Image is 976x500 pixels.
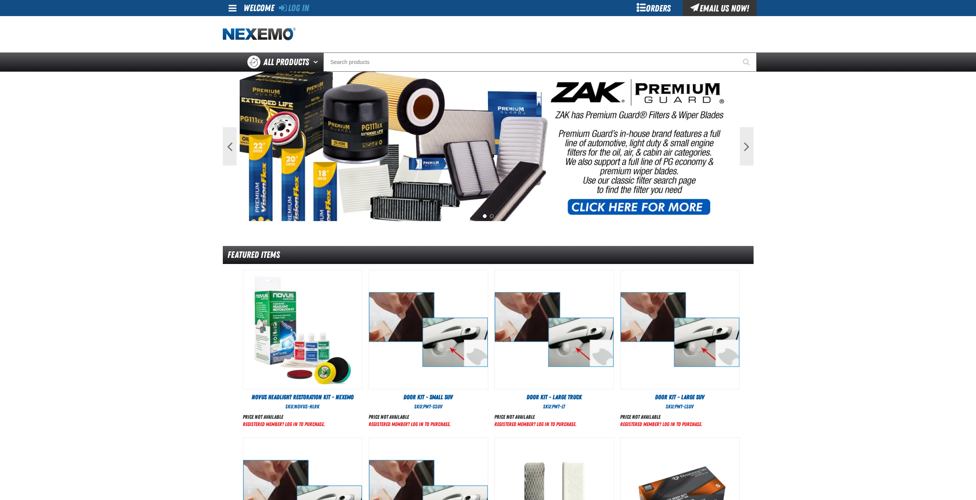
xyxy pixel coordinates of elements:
[495,270,614,389] : View Details of the Door Kit - Large Truck
[369,421,451,427] a: Registered Member? Log In to purchase.
[737,52,757,72] button: Start Searching
[223,28,296,41] img: Nexemo logo
[620,270,739,389] img: Door Kit - Large SUV
[243,393,362,402] a: Novus Headlight Restoration Kit - Nexemo
[369,413,451,421] div: Price not available
[495,270,614,389] img: Door Kit - Large Truck
[483,214,487,218] button: 1 of 2
[620,270,739,389] : View Details of the Door Kit - Large SUV
[252,393,354,401] span: Novus Headlight Restoration Kit - Nexemo
[369,270,488,389] : View Details of the Door Kit - Small SUV
[279,3,309,13] a: Log In
[620,393,740,402] a: Door Kit - Large SUV
[369,270,488,389] img: Door Kit - Small SUV
[294,403,319,410] span: NOVUS-HLRK
[675,403,694,410] span: PWT-LSUV
[423,403,443,410] span: PWT-SSUV
[243,270,362,389] : View Details of the Novus Headlight Restoration Kit - Nexemo
[223,246,754,264] div: Featured Items
[243,403,362,410] div: SKU:
[403,393,453,401] span: Door Kit - Small SUV
[740,127,754,166] button: Next
[243,413,325,421] div: Price not available
[223,127,237,166] button: Previous
[494,403,614,410] div: SKU:
[323,52,757,72] input: Search
[494,393,614,402] a: Door Kit - Large Truck
[527,393,582,401] span: Door Kit - Large Truck
[243,270,362,389] img: Novus Headlight Restoration Kit - Nexemo
[369,403,488,410] div: SKU:
[494,413,576,421] div: Price not available
[552,403,565,410] span: PWT-LT
[240,72,737,221] img: PG Filters & Wipers
[620,413,702,421] div: Price not available
[655,393,704,401] span: Door Kit - Large SUV
[243,421,325,427] a: Registered Member? Log In to purchase.
[494,421,576,427] a: Registered Member? Log In to purchase.
[369,393,488,402] a: Door Kit - Small SUV
[311,52,323,72] button: Open All Products pages
[620,421,702,427] a: Registered Member? Log In to purchase.
[263,55,309,69] span: All Products
[620,403,740,410] div: SKU:
[490,214,494,218] button: 2 of 2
